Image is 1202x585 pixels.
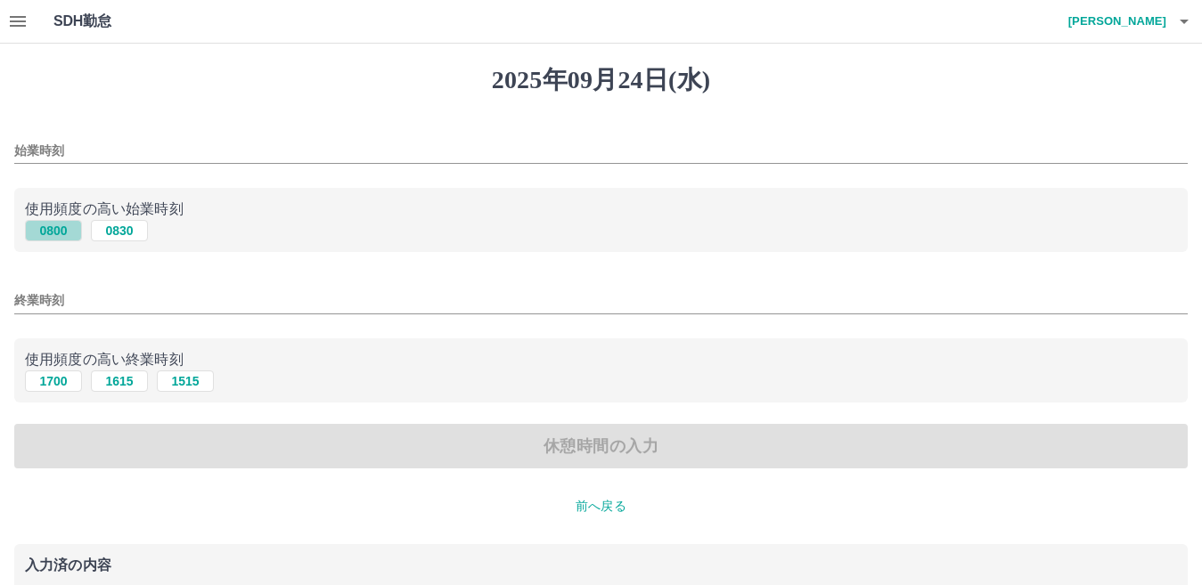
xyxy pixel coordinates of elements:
p: 使用頻度の高い終業時刻 [25,349,1177,370]
button: 1615 [91,370,148,392]
button: 1515 [157,370,214,392]
p: 使用頻度の高い始業時刻 [25,199,1177,220]
button: 0830 [91,220,148,241]
p: 入力済の内容 [25,558,1177,573]
h1: 2025年09月24日(水) [14,65,1188,95]
button: 1700 [25,370,82,392]
button: 0800 [25,220,82,241]
p: 前へ戻る [14,497,1188,516]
